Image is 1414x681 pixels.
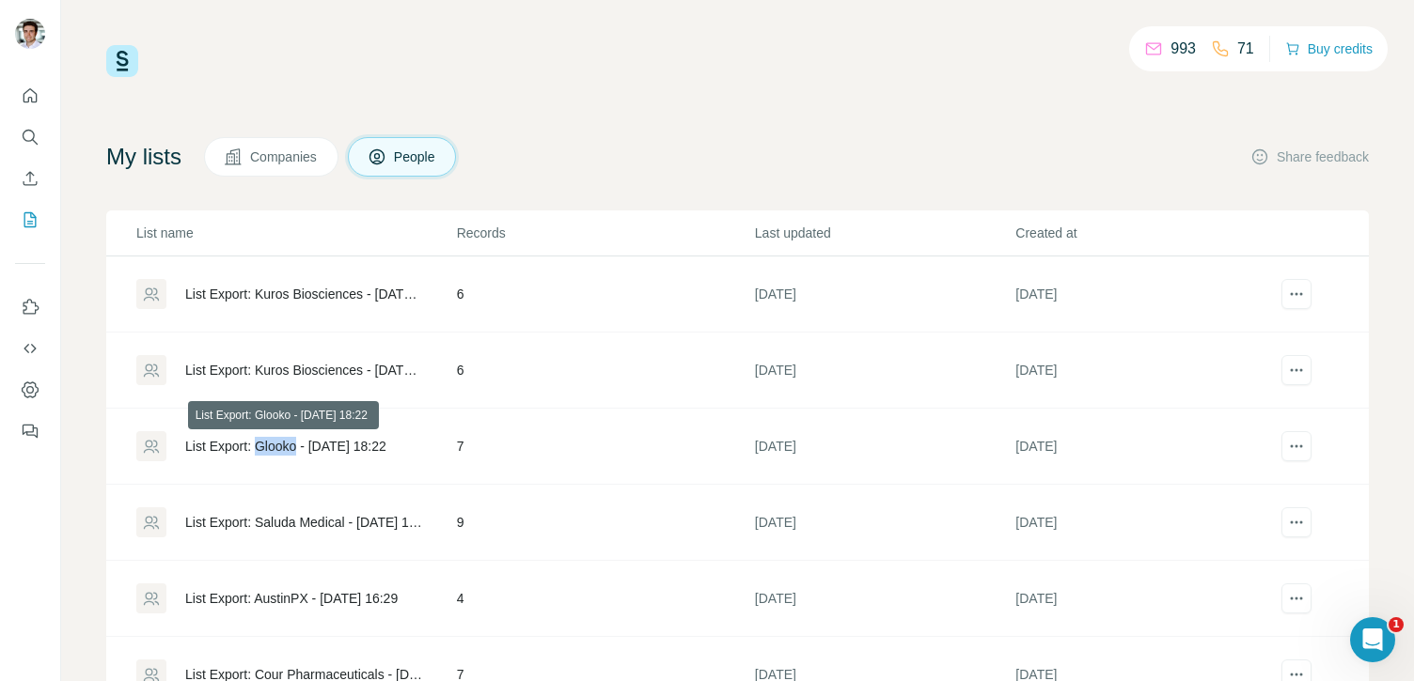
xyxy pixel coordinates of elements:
[1014,256,1276,333] td: [DATE]
[456,485,754,561] td: 9
[456,561,754,637] td: 4
[185,437,386,456] div: List Export: Glooko - [DATE] 18:22
[754,485,1015,561] td: [DATE]
[1014,485,1276,561] td: [DATE]
[754,256,1015,333] td: [DATE]
[15,373,45,407] button: Dashboard
[185,589,398,608] div: List Export: AustinPX - [DATE] 16:29
[15,120,45,154] button: Search
[15,19,45,49] img: Avatar
[15,79,45,113] button: Quick start
[136,224,455,242] p: List name
[15,290,45,324] button: Use Surfe on LinkedIn
[1170,38,1196,60] p: 993
[457,224,753,242] p: Records
[15,332,45,365] button: Use Surfe API
[456,409,754,485] td: 7
[1285,36,1373,62] button: Buy credits
[1015,224,1275,242] p: Created at
[185,285,425,303] div: List Export: Kuros Biosciences - [DATE] 19:34
[1237,38,1254,60] p: 71
[755,224,1014,242] p: Last updated
[1281,431,1312,461] button: actions
[1350,617,1395,662] iframe: Intercom live chat
[394,147,437,166] span: People
[1014,561,1276,637] td: [DATE]
[15,414,45,448] button: Feedback
[1250,147,1369,166] button: Share feedback
[1389,617,1404,632] span: 1
[1281,279,1312,309] button: actions
[250,147,319,166] span: Companies
[106,142,181,172] h4: My lists
[754,333,1015,409] td: [DATE]
[1281,507,1312,537] button: actions
[1281,583,1312,613] button: actions
[185,361,425,379] div: List Export: Kuros Biosciences - [DATE] 18:52
[15,203,45,237] button: My lists
[1281,355,1312,385] button: actions
[456,333,754,409] td: 6
[754,409,1015,485] td: [DATE]
[754,561,1015,637] td: [DATE]
[106,45,138,77] img: Surfe Logo
[456,256,754,333] td: 6
[1014,409,1276,485] td: [DATE]
[1014,333,1276,409] td: [DATE]
[185,513,425,532] div: List Export: Saluda Medical - [DATE] 17:17
[15,162,45,195] button: Enrich CSV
